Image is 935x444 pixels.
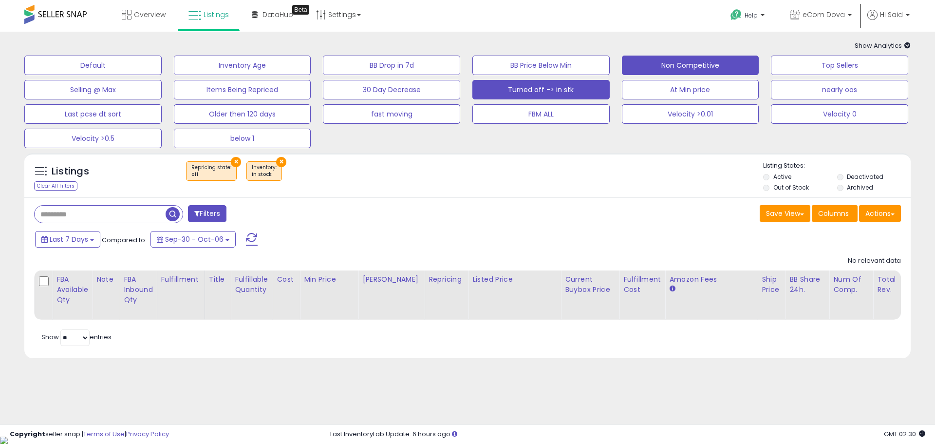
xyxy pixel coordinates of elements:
[191,171,231,178] div: off
[723,1,774,32] a: Help
[134,10,166,19] span: Overview
[773,183,809,192] label: Out of Stock
[472,56,610,75] button: BB Price Below Min
[252,164,277,178] span: Inventory :
[277,274,296,285] div: Cost
[165,234,224,244] span: Sep-30 - Oct-06
[803,10,845,19] span: eCom Dova
[24,129,162,148] button: Velocity >0.5
[276,157,286,167] button: ×
[472,274,557,285] div: Listed Price
[323,56,460,75] button: BB Drop in 7d
[34,181,77,191] div: Clear All Filters
[771,104,908,124] button: Velocity 0
[622,104,759,124] button: Velocity >0.01
[24,56,162,75] button: Default
[833,274,869,295] div: Num of Comp.
[52,165,89,178] h5: Listings
[150,231,236,248] button: Sep-30 - Oct-06
[174,129,311,148] button: below 1
[262,10,293,19] span: DataHub
[773,173,791,181] label: Active
[41,332,112,342] span: Show: entries
[209,274,226,285] div: Title
[859,205,901,222] button: Actions
[472,104,610,124] button: FBM ALL
[10,430,169,439] div: seller snap | |
[745,11,758,19] span: Help
[622,80,759,99] button: At Min price
[174,56,311,75] button: Inventory Age
[867,10,910,32] a: Hi Said
[565,274,615,295] div: Current Buybox Price
[35,231,100,248] button: Last 7 Days
[231,157,241,167] button: ×
[429,274,464,285] div: Repricing
[848,256,901,266] div: No relevant data
[771,56,908,75] button: Top Sellers
[10,429,45,439] strong: Copyright
[304,274,354,285] div: Min Price
[362,274,420,285] div: [PERSON_NAME]
[760,205,810,222] button: Save View
[126,429,169,439] a: Privacy Policy
[877,274,913,295] div: Total Rev.
[818,209,849,218] span: Columns
[884,429,925,439] span: 2025-10-14 02:30 GMT
[847,173,883,181] label: Deactivated
[812,205,858,222] button: Columns
[763,161,910,171] p: Listing States:
[83,429,125,439] a: Terms of Use
[204,10,229,19] span: Listings
[188,205,226,222] button: Filters
[161,274,201,285] div: Fulfillment
[124,274,153,305] div: FBA inbound Qty
[330,430,925,439] div: Last InventoryLab Update: 6 hours ago.
[730,9,742,21] i: Get Help
[235,274,268,295] div: Fulfillable Quantity
[292,5,309,15] div: Tooltip anchor
[323,104,460,124] button: fast moving
[174,104,311,124] button: Older then 120 days
[50,234,88,244] span: Last 7 Days
[880,10,903,19] span: Hi Said
[622,56,759,75] button: Non Competitive
[847,183,873,192] label: Archived
[56,274,88,305] div: FBA Available Qty
[623,274,661,295] div: Fulfillment Cost
[762,274,781,295] div: Ship Price
[771,80,908,99] button: nearly oos
[24,104,162,124] button: Last pcse dt sort
[174,80,311,99] button: Items Being Repriced
[323,80,460,99] button: 30 Day Decrease
[191,164,231,178] span: Repricing state :
[669,274,753,285] div: Amazon Fees
[669,285,675,293] small: Amazon Fees.
[102,235,147,245] span: Compared to:
[789,274,825,295] div: BB Share 24h.
[96,274,115,285] div: Note
[24,80,162,99] button: Selling @ Max
[472,80,610,99] button: Turned off -> in stk
[252,171,277,178] div: in stock
[855,41,911,50] span: Show Analytics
